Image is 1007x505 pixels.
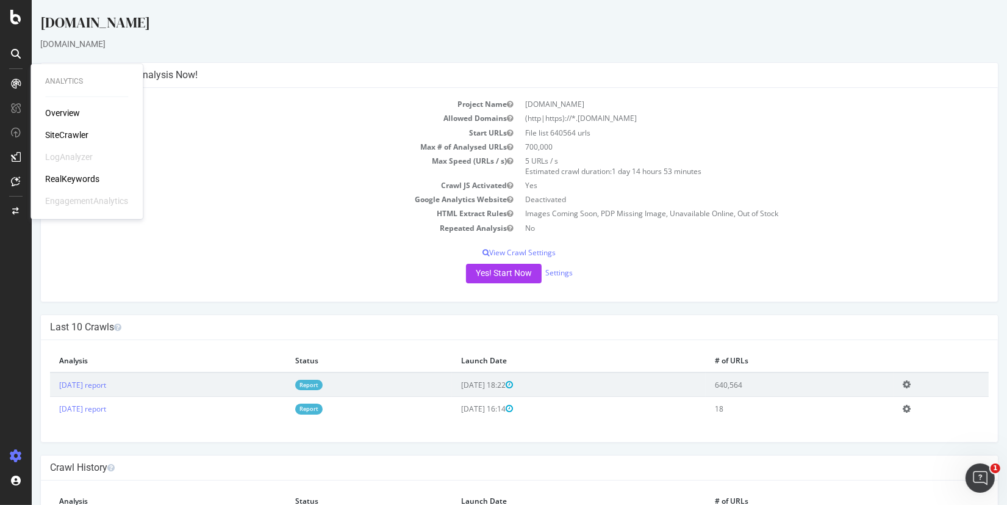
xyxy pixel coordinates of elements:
div: [DOMAIN_NAME] [9,38,967,50]
td: [DOMAIN_NAME] [488,97,958,111]
h4: Crawl History [18,462,957,474]
td: Images Coming Soon, PDP Missing Image, Unavailable Online, Out of Stock [488,206,958,220]
div: Analytics [45,76,128,87]
a: Overview [45,107,80,119]
div: EngagementAnalytics [45,195,128,207]
td: No [488,221,958,235]
th: # of URLs [674,349,862,372]
th: Analysis [18,349,254,372]
td: Google Analytics Website [18,192,488,206]
td: 5 URLs / s Estimated crawl duration: [488,154,958,178]
td: Max Speed (URLs / s) [18,154,488,178]
p: View Crawl Settings [18,247,957,258]
td: Deactivated [488,192,958,206]
a: Report [263,404,291,414]
button: Yes! Start Now [434,264,510,283]
a: RealKeywords [45,173,99,185]
h4: Configure your New Analysis Now! [18,69,957,81]
td: 700,000 [488,140,958,154]
h4: Last 10 Crawls [18,321,957,333]
span: 1 day 14 hours 53 minutes [581,166,670,176]
td: Start URLs [18,126,488,140]
a: SiteCrawler [45,129,88,141]
td: HTML Extract Rules [18,206,488,220]
span: [DATE] 18:22 [429,380,481,390]
a: Report [263,380,291,390]
td: File list 640564 urls [488,126,958,140]
td: Project Name [18,97,488,111]
div: LogAnalyzer [45,151,93,163]
th: Launch Date [420,349,674,372]
span: [DATE] 16:14 [429,404,481,414]
td: Crawl JS Activated [18,178,488,192]
a: [DATE] report [27,404,74,414]
td: 640,564 [674,372,862,397]
td: Allowed Domains [18,111,488,125]
td: (http|https)://*.[DOMAIN_NAME] [488,111,958,125]
iframe: Intercom live chat [966,463,995,493]
th: Status [254,349,420,372]
td: Repeated Analysis [18,221,488,235]
td: Max # of Analysed URLs [18,140,488,154]
div: [DOMAIN_NAME] [9,12,967,38]
a: Settings [514,267,541,278]
span: 1 [991,463,1000,473]
td: 18 [674,397,862,421]
td: Yes [488,178,958,192]
a: [DATE] report [27,380,74,390]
